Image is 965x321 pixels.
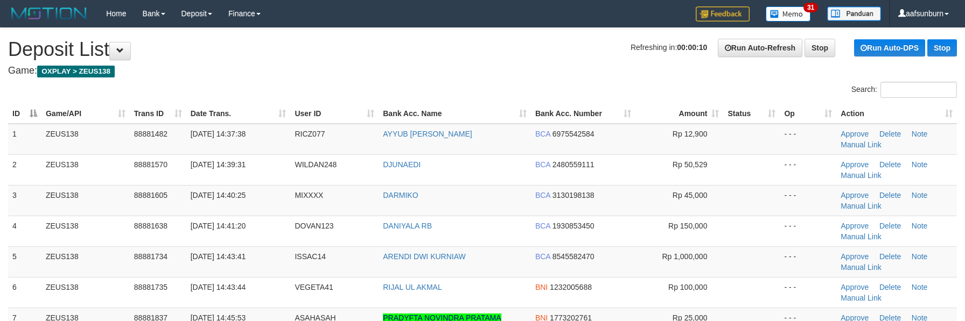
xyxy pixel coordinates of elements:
span: [DATE] 14:40:25 [191,191,246,199]
img: Feedback.jpg [696,6,750,22]
span: [DATE] 14:43:41 [191,252,246,261]
a: ARENDI DWI KURNIAW [383,252,465,261]
span: VEGETA41 [295,283,333,291]
span: 88881638 [134,222,167,230]
a: Stop [805,39,835,57]
td: ZEUS138 [41,277,130,308]
a: Approve [841,160,869,169]
span: Copy 3130198138 to clipboard [553,191,595,199]
td: - - - [780,154,836,185]
td: ZEUS138 [41,124,130,155]
span: 31 [803,3,818,12]
span: [DATE] 14:39:31 [191,160,246,169]
td: 2 [8,154,41,185]
td: 6 [8,277,41,308]
a: Delete [879,130,901,138]
span: 88881482 [134,130,167,138]
span: Copy 1930853450 to clipboard [553,222,595,230]
span: Refreshing in: [631,43,707,52]
span: RICZ077 [295,130,325,138]
span: BCA [535,191,550,199]
img: panduan.png [827,6,881,21]
span: BCA [535,222,550,230]
a: Note [912,222,928,230]
a: Manual Link [841,263,882,272]
a: Approve [841,191,869,199]
a: Approve [841,252,869,261]
span: Rp 45,000 [673,191,708,199]
a: Approve [841,222,869,230]
td: 4 [8,216,41,246]
a: Note [912,283,928,291]
span: Copy 2480559111 to clipboard [553,160,595,169]
span: DOVAN123 [295,222,333,230]
span: [DATE] 14:37:38 [191,130,246,138]
a: Delete [879,283,901,291]
a: DANIYALA RB [383,222,432,230]
td: ZEUS138 [41,216,130,246]
span: MIXXXX [295,191,323,199]
a: Manual Link [841,202,882,210]
span: Rp 1,000,000 [662,252,707,261]
span: BCA [535,130,550,138]
span: [DATE] 14:41:20 [191,222,246,230]
a: Note [912,160,928,169]
span: BCA [535,160,550,169]
td: - - - [780,124,836,155]
a: Delete [879,222,901,230]
a: Manual Link [841,140,882,149]
a: Approve [841,130,869,138]
span: Copy 6975542584 to clipboard [553,130,595,138]
td: 3 [8,185,41,216]
span: WILDAN248 [295,160,337,169]
td: ZEUS138 [41,185,130,216]
td: 1 [8,124,41,155]
a: Delete [879,160,901,169]
th: Bank Acc. Name: activate to sort column ascending [379,104,531,124]
span: 88881735 [134,283,167,291]
img: Button%20Memo.svg [766,6,811,22]
span: [DATE] 14:43:44 [191,283,246,291]
img: MOTION_logo.png [8,5,90,22]
th: Status: activate to sort column ascending [723,104,780,124]
span: 88881605 [134,191,167,199]
a: Approve [841,283,869,291]
span: OXPLAY > ZEUS138 [37,66,115,77]
a: Run Auto-DPS [854,39,925,56]
span: Copy 1232005688 to clipboard [550,283,592,291]
span: Rp 12,900 [673,130,708,138]
input: Search: [880,82,957,98]
a: Note [912,252,928,261]
th: Game/API: activate to sort column ascending [41,104,130,124]
span: BCA [535,252,550,261]
span: Rp 150,000 [668,222,707,230]
td: - - - [780,185,836,216]
td: ZEUS138 [41,246,130,277]
span: BNI [535,283,548,291]
h1: Deposit List [8,39,957,60]
a: AYYUB [PERSON_NAME] [383,130,472,138]
th: User ID: activate to sort column ascending [290,104,379,124]
td: - - - [780,216,836,246]
a: Stop [927,39,957,56]
a: Manual Link [841,232,882,241]
a: Manual Link [841,171,882,180]
span: ISSAC14 [295,252,326,261]
td: - - - [780,246,836,277]
a: Delete [879,252,901,261]
td: 5 [8,246,41,277]
td: - - - [780,277,836,308]
h4: Game: [8,66,957,76]
a: Manual Link [841,294,882,302]
a: DARMIKO [383,191,418,199]
a: DJUNAEDI [383,160,421,169]
span: Rp 100,000 [668,283,707,291]
a: Note [912,130,928,138]
strong: 00:00:10 [677,43,707,52]
th: Op: activate to sort column ascending [780,104,836,124]
span: 88881734 [134,252,167,261]
span: Rp 50,529 [673,160,708,169]
label: Search: [851,82,957,98]
td: ZEUS138 [41,154,130,185]
th: Date Trans.: activate to sort column ascending [186,104,291,124]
